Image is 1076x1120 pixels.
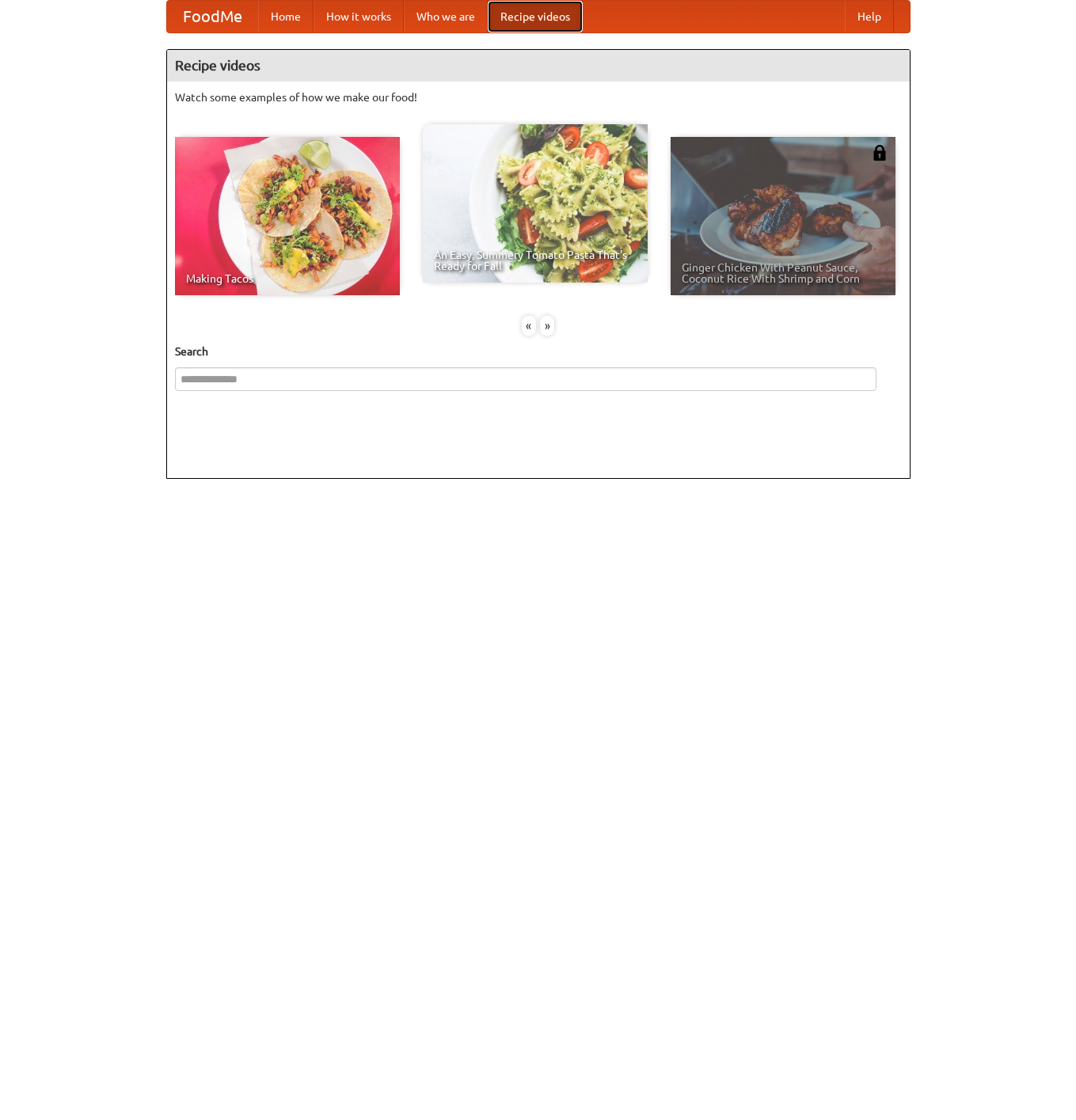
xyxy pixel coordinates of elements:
a: Help [845,1,894,32]
a: An Easy, Summery Tomato Pasta That's Ready for Fall [423,124,648,283]
a: Who we are [404,1,488,32]
p: Watch some examples of how we make our food! [175,89,902,105]
div: » [540,316,554,336]
a: Home [258,1,314,32]
img: 483408.png [872,145,888,161]
div: « [522,316,536,336]
a: Recipe videos [488,1,583,32]
span: An Easy, Summery Tomato Pasta That's Ready for Fall [434,249,637,271]
h5: Search [175,344,902,359]
a: Making Tacos [175,137,400,295]
a: FoodMe [167,1,258,32]
span: Making Tacos [186,273,389,284]
a: How it works [314,1,404,32]
h4: Recipe videos [167,50,910,82]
